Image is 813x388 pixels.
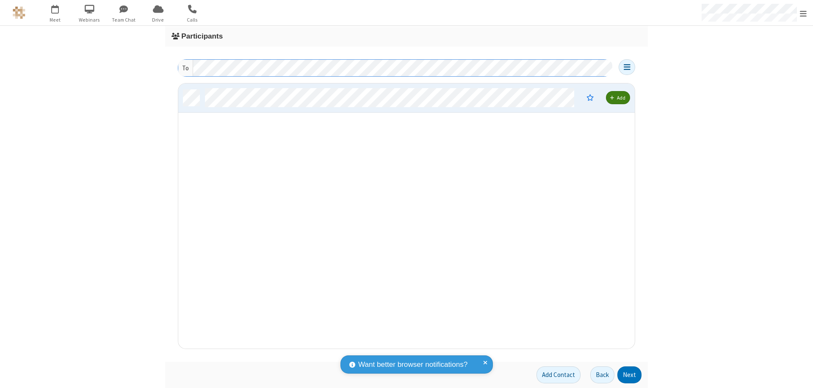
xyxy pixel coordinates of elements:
[178,83,636,349] div: grid
[606,91,630,104] button: Add
[619,59,635,75] button: Open menu
[13,6,25,19] img: QA Selenium DO NOT DELETE OR CHANGE
[581,90,600,105] button: Moderator
[142,16,174,24] span: Drive
[590,366,614,383] button: Back
[542,371,575,379] span: Add Contact
[358,359,467,370] span: Want better browser notifications?
[171,32,642,40] h3: Participants
[39,16,71,24] span: Meet
[617,366,642,383] button: Next
[178,60,193,76] div: To
[536,366,581,383] button: Add Contact
[108,16,140,24] span: Team Chat
[74,16,105,24] span: Webinars
[177,16,208,24] span: Calls
[617,94,625,101] span: Add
